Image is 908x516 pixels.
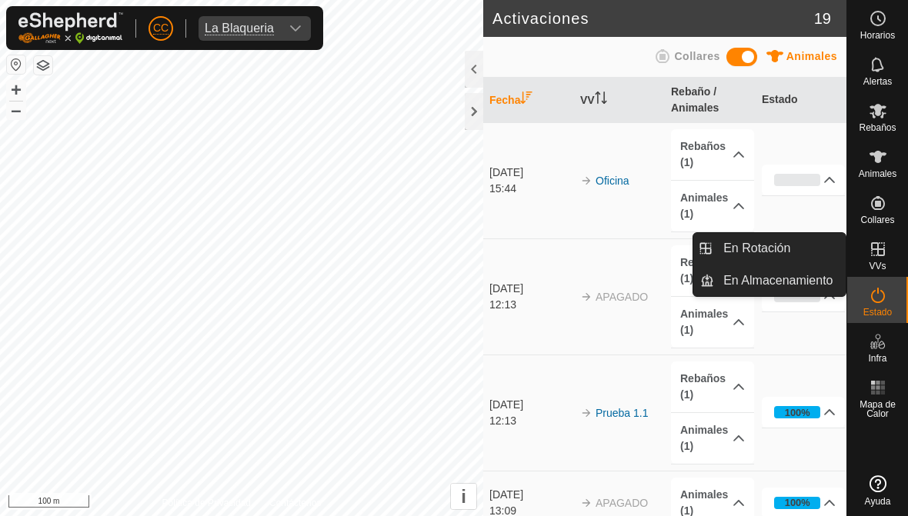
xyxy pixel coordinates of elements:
[851,400,904,418] span: Mapa de Calor
[7,101,25,119] button: –
[665,78,756,123] th: Rebaño / Animales
[859,123,896,132] span: Rebaños
[723,271,833,290] span: En Almacenamiento
[723,239,790,258] span: En Rotación
[671,361,754,412] p-accordion-header: Rebaños (1)
[7,81,25,99] button: +
[483,78,574,123] th: Fecha
[580,497,593,509] img: arrow
[489,181,573,197] div: 15:44
[280,16,311,41] div: dropdown trigger
[596,497,648,509] span: APAGADO
[814,7,831,30] span: 19
[671,297,754,348] p-accordion-header: Animales (1)
[461,486,466,507] span: i
[520,94,532,106] p-sorticon: Activar para ordenar
[34,56,52,75] button: Capas del Mapa
[774,406,820,418] div: 100%
[859,169,896,178] span: Animales
[671,129,754,180] p-accordion-header: Rebaños (1)
[762,397,845,428] p-accordion-header: 100%
[847,469,908,512] a: Ayuda
[785,405,810,420] div: 100%
[786,50,837,62] span: Animales
[489,297,573,313] div: 12:13
[489,397,573,413] div: [DATE]
[596,291,648,303] span: APAGADO
[860,215,894,225] span: Collares
[762,165,845,195] p-accordion-header: 0%
[596,175,629,187] a: Oficina
[860,31,895,40] span: Horarios
[868,354,886,363] span: Infra
[671,245,754,296] p-accordion-header: Rebaños (1)
[785,495,810,510] div: 100%
[580,407,593,419] img: arrow
[489,487,573,503] div: [DATE]
[574,78,665,123] th: VV
[693,265,846,296] li: En Almacenamiento
[863,77,892,86] span: Alertas
[451,484,476,509] button: i
[489,413,573,429] div: 12:13
[489,281,573,297] div: [DATE]
[595,94,607,106] p-sorticon: Activar para ordenar
[774,497,820,509] div: 100%
[18,12,123,44] img: Logo Gallagher
[199,16,280,41] span: La Blaqueria
[269,496,321,510] a: Contáctenos
[580,291,593,303] img: arrow
[671,413,754,464] p-accordion-header: Animales (1)
[714,233,846,264] a: En Rotación
[865,497,891,506] span: Ayuda
[714,265,846,296] a: En Almacenamiento
[774,174,820,186] div: 0%
[863,308,892,317] span: Estado
[596,407,649,419] a: Prueba 1.1
[580,175,593,187] img: arrow
[492,9,814,28] h2: Activaciones
[671,181,754,231] p-accordion-header: Animales (1)
[869,261,886,271] span: VVs
[693,233,846,264] li: En Rotación
[756,78,846,123] th: Estado
[674,50,719,62] span: Collares
[162,496,251,510] a: Política de Privacidad
[489,165,573,181] div: [DATE]
[7,55,25,74] button: Restablecer Mapa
